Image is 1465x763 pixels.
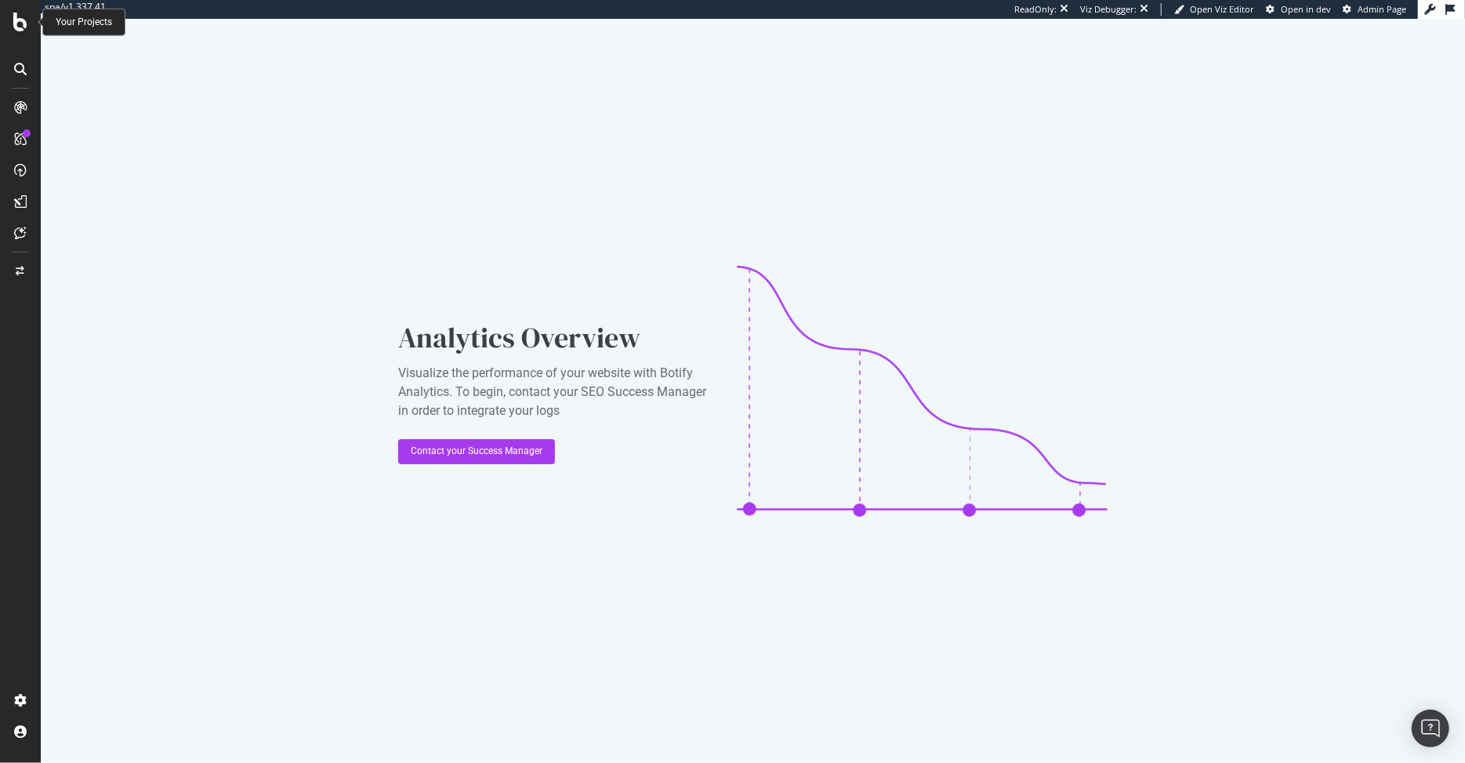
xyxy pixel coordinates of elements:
span: Open Viz Editor [1190,3,1254,15]
span: Admin Page [1358,3,1406,15]
a: Admin Page [1343,3,1406,16]
span: Open in dev [1281,3,1331,15]
div: Viz Debugger: [1080,3,1137,16]
div: Your Projects [56,16,112,29]
div: Analytics Overview [398,318,712,358]
div: Visualize the performance of your website with Botify Analytics. To begin, contact your SEO Succe... [398,364,712,420]
a: Open Viz Editor [1174,3,1254,16]
a: Open in dev [1266,3,1331,16]
div: Contact your Success Manager [411,445,542,458]
img: CaL_T18e.png [737,266,1107,517]
div: Open Intercom Messenger [1412,710,1449,747]
div: ReadOnly: [1014,3,1057,16]
button: Contact your Success Manager [398,439,555,464]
